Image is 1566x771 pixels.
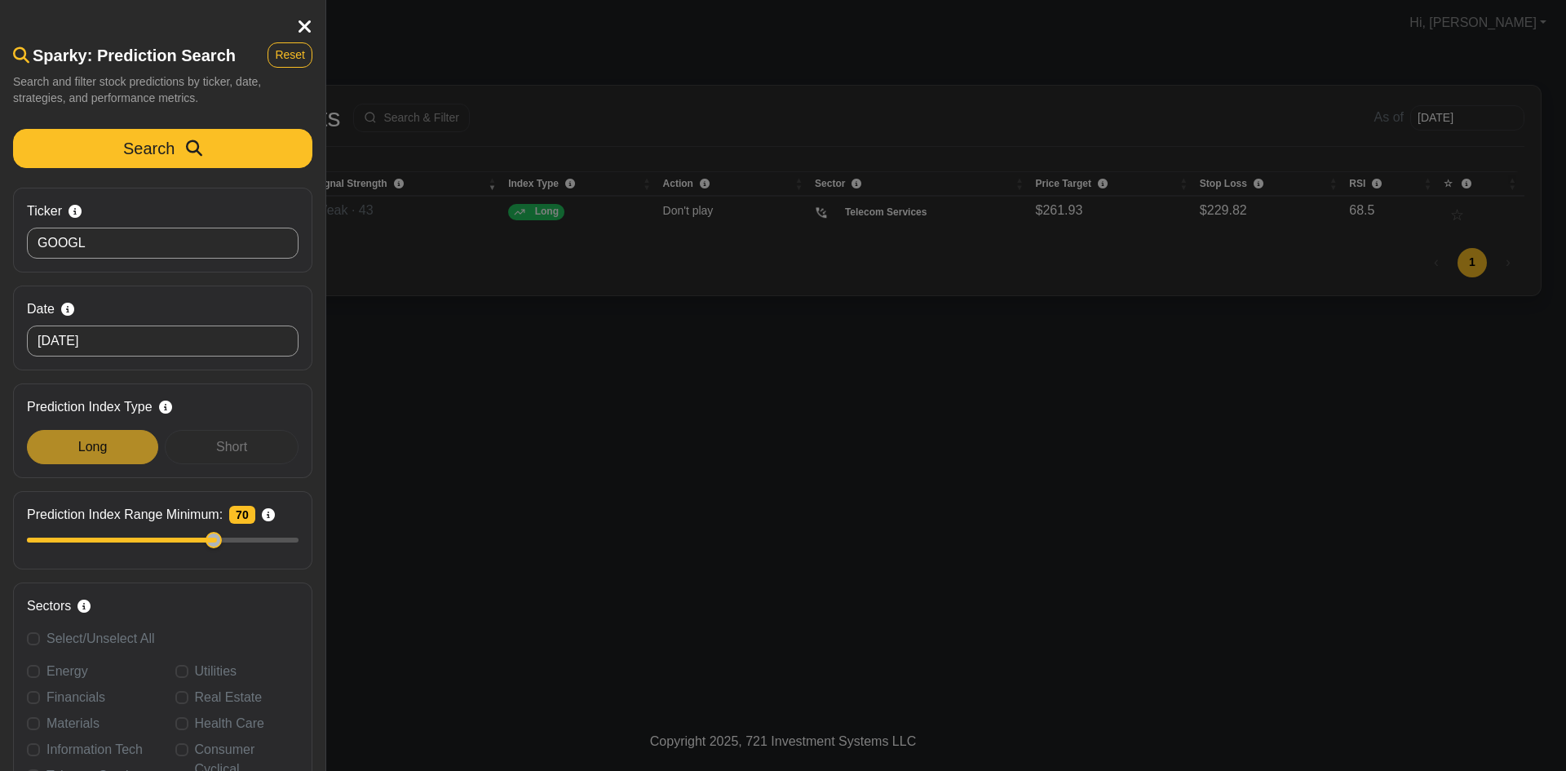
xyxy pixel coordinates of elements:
button: Search [13,129,312,168]
input: Leave empty for all [27,228,299,259]
p: Search and filter stock predictions by ticker, date, strategies, and performance metrics. [13,74,312,106]
label: Financials [46,688,105,707]
button: Reset [268,42,312,68]
label: Health Care [195,714,264,733]
span: Prediction Index Type [27,397,153,417]
label: Information Tech [46,740,143,760]
label: Utilities [195,662,237,681]
span: 70 [229,506,255,524]
span: Search [123,140,175,157]
label: Energy [46,662,88,681]
label: Materials [46,714,100,733]
span: Select/Unselect All [46,631,155,645]
span: Long [78,440,108,454]
span: Sectors [27,596,71,616]
div: Long [27,430,158,464]
span: Ticker [27,202,62,221]
span: Date [27,299,55,319]
span: Prediction Index Range Minimum: [27,505,223,525]
label: Real Estate [195,688,263,707]
div: Short [165,430,299,464]
span: Sparky: Prediction Search [33,46,236,65]
span: Short [216,440,247,454]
